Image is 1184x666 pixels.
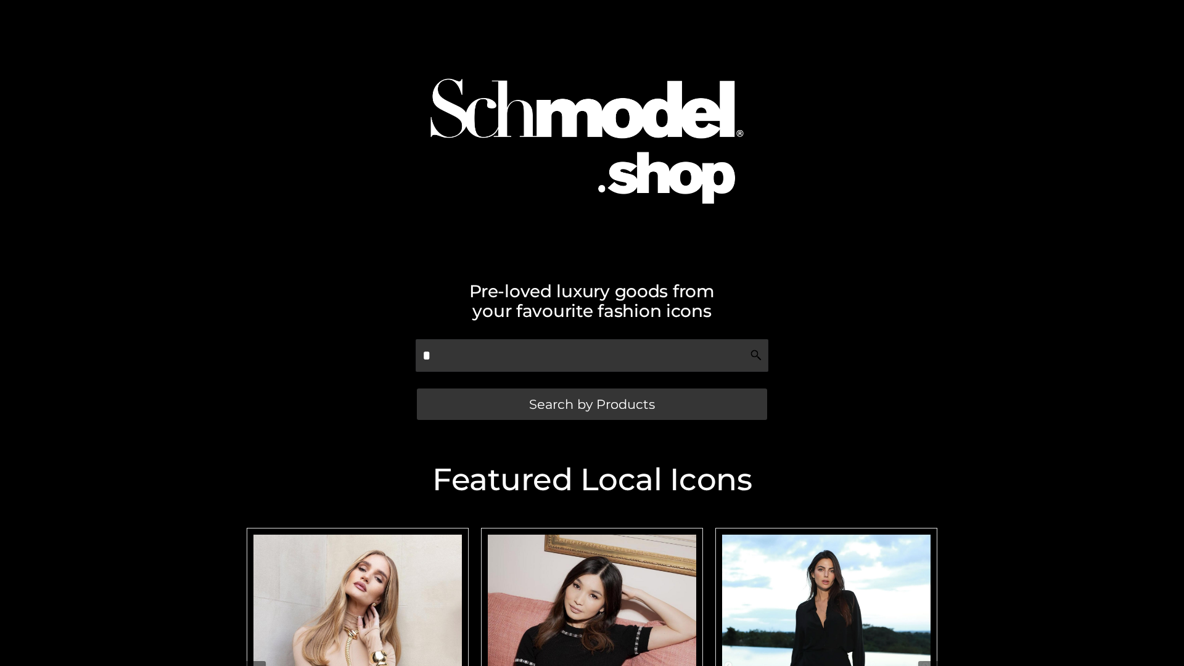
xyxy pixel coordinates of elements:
img: Search Icon [750,349,762,361]
span: Search by Products [529,398,655,411]
a: Search by Products [417,388,767,420]
h2: Pre-loved luxury goods from your favourite fashion icons [240,281,943,321]
h2: Featured Local Icons​ [240,464,943,495]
